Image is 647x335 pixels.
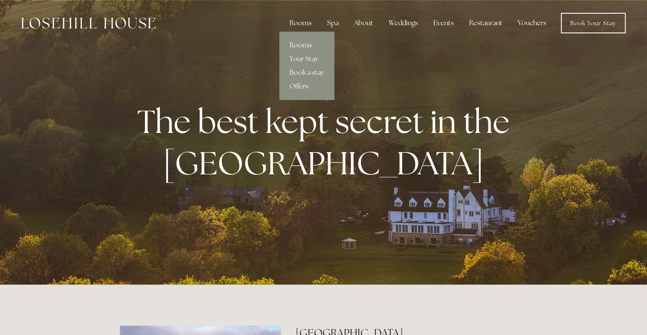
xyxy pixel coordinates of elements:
[283,15,319,32] div: Rooms
[426,15,461,32] div: Events
[462,15,509,32] div: Restaurant
[137,100,516,184] strong: The best kept secret in the [GEOGRAPHIC_DATA]
[279,66,334,79] a: Book a stay
[21,18,156,29] img: Losehill House
[279,79,334,93] a: Offers
[382,15,425,32] div: Weddings
[511,15,553,32] a: Vouchers
[320,15,345,32] div: Spa
[279,38,334,52] a: Rooms
[561,13,626,33] a: Book Your Stay
[347,15,380,32] div: About
[279,52,334,66] a: Your Stay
